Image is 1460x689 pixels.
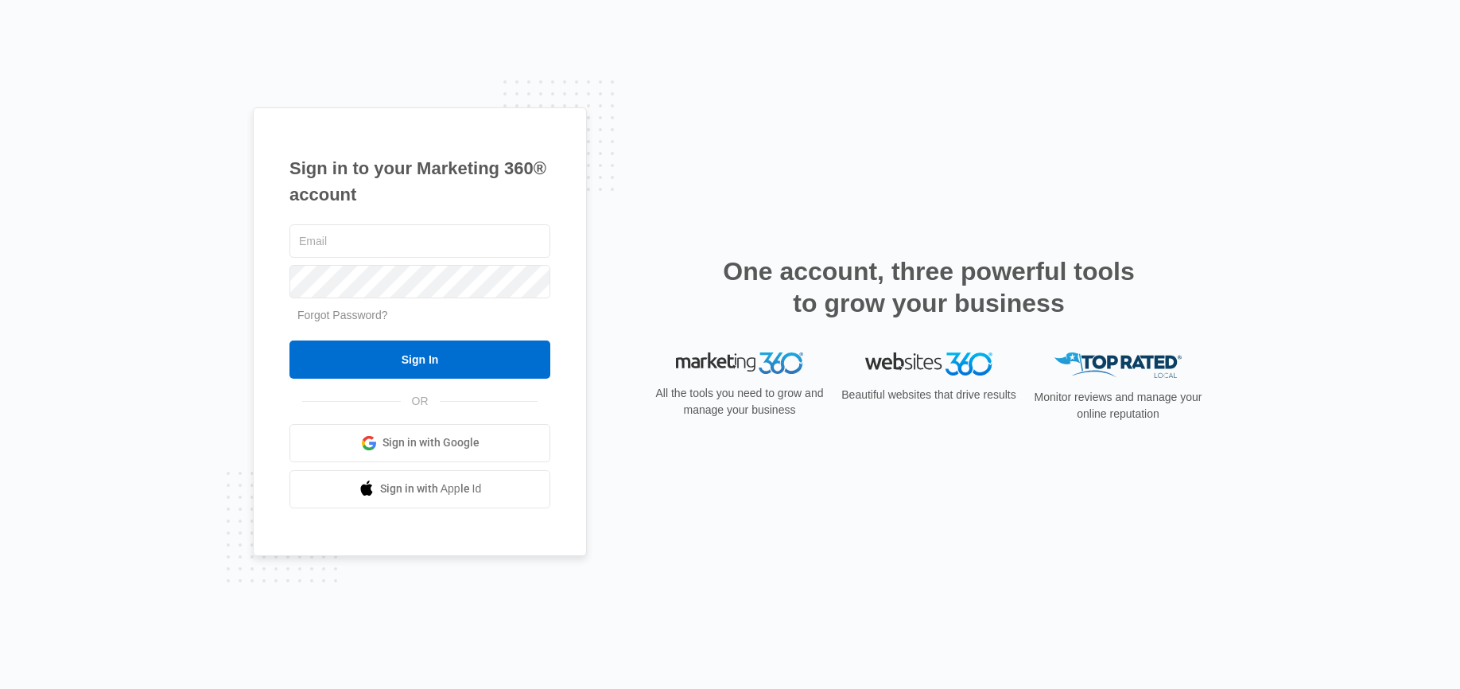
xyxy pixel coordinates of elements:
a: Sign in with Google [289,424,550,462]
h1: Sign in to your Marketing 360® account [289,155,550,208]
a: Sign in with Apple Id [289,470,550,508]
img: Websites 360 [865,352,992,376]
img: Marketing 360 [676,352,803,375]
p: Beautiful websites that drive results [840,387,1018,403]
span: OR [401,393,440,410]
span: Sign in with Apple Id [380,481,482,497]
img: Top Rated Local [1054,352,1182,379]
a: Forgot Password? [297,309,388,321]
h2: One account, three powerful tools to grow your business [718,255,1140,319]
p: Monitor reviews and manage your online reputation [1029,389,1207,422]
span: Sign in with Google [382,434,480,451]
input: Sign In [289,341,550,379]
input: Email [289,224,550,258]
p: All the tools you need to grow and manage your business [650,385,829,418]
